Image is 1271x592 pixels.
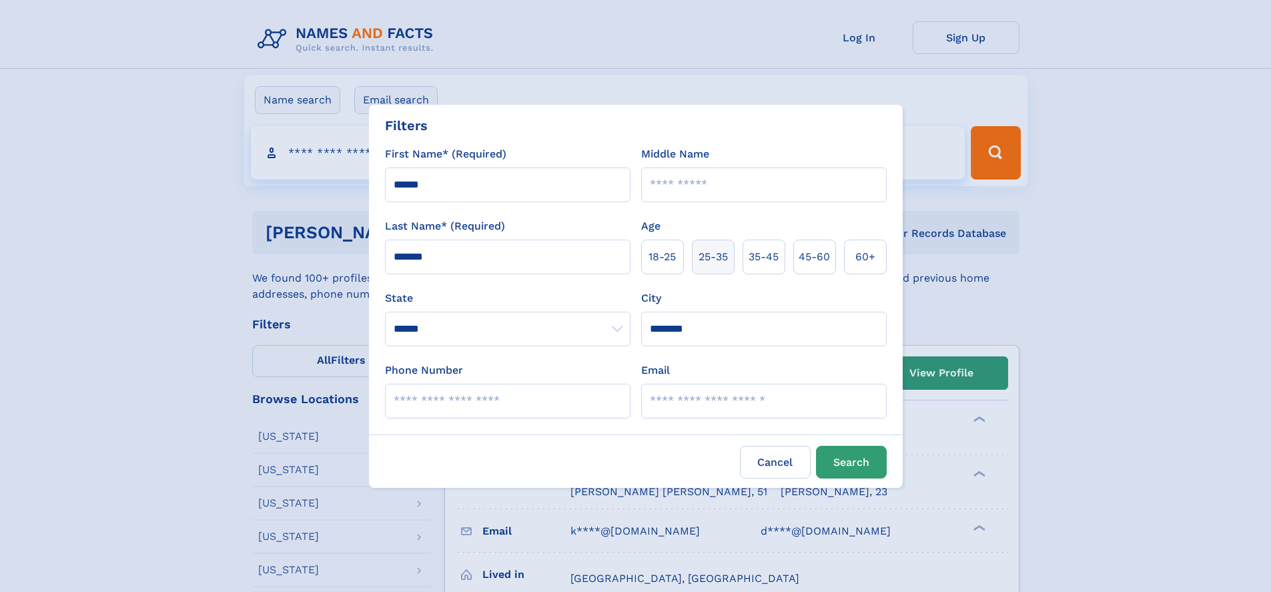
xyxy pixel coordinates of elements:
label: Phone Number [385,362,463,378]
label: Age [641,218,661,234]
span: 45‑60 [799,249,830,265]
span: 25‑35 [699,249,728,265]
span: 60+ [855,249,875,265]
div: Filters [385,115,428,135]
label: Middle Name [641,146,709,162]
button: Search [816,446,887,479]
label: City [641,290,661,306]
span: 35‑45 [749,249,779,265]
label: State [385,290,630,306]
label: Last Name* (Required) [385,218,505,234]
span: 18‑25 [649,249,676,265]
label: Email [641,362,670,378]
label: First Name* (Required) [385,146,506,162]
label: Cancel [740,446,811,479]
